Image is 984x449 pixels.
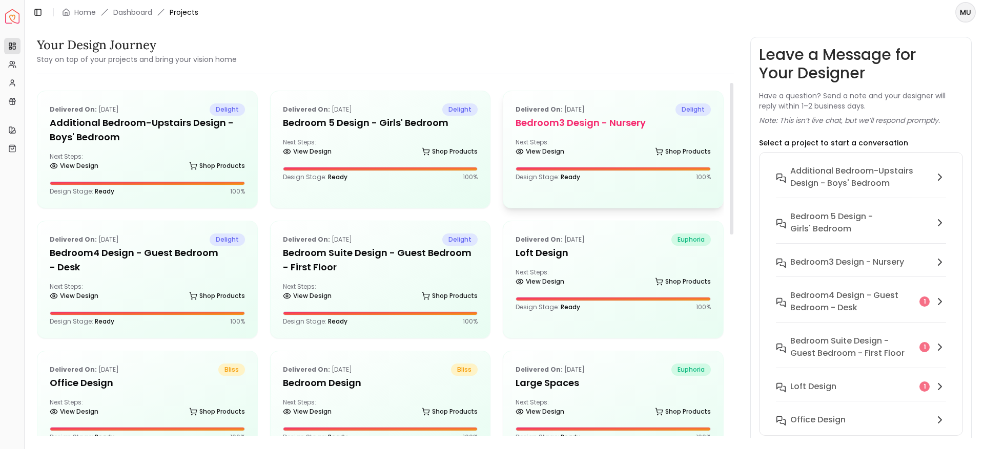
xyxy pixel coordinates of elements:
[790,165,930,189] h6: Additional Bedroom-Upstairs design - Boys' Bedroom
[655,274,711,289] a: Shop Products
[759,115,940,125] p: Note: This isn’t live chat, but we’ll respond promptly.
[50,404,98,419] a: View Design
[210,233,245,246] span: delight
[516,246,711,260] h5: Loft design
[5,9,19,24] img: Spacejoy Logo
[768,410,954,443] button: Office Design
[561,173,580,181] span: Ready
[50,187,114,196] p: Design Stage:
[283,433,347,441] p: Design Stage:
[283,235,330,244] b: Delivered on:
[790,414,846,426] h6: Office Design
[283,105,330,114] b: Delivered on:
[759,138,908,148] p: Select a project to start a conversation
[283,404,332,419] a: View Design
[768,285,954,331] button: Bedroom4 design - Guest Bedroom - Desk1
[675,103,711,116] span: delight
[95,433,114,441] span: Ready
[189,404,245,419] a: Shop Products
[422,289,478,303] a: Shop Products
[230,433,245,441] p: 100 %
[768,206,954,252] button: Bedroom 5 design - Girls' Bedroom
[516,364,585,376] p: [DATE]
[50,116,245,144] h5: Additional Bedroom-Upstairs design - Boys' Bedroom
[919,296,930,307] div: 1
[790,289,915,314] h6: Bedroom4 design - Guest Bedroom - Desk
[283,233,352,246] p: [DATE]
[919,381,930,392] div: 1
[516,404,564,419] a: View Design
[768,252,954,285] button: Bedroom3 design - Nursery
[442,103,478,116] span: delight
[790,210,930,235] h6: Bedroom 5 design - Girls' Bedroom
[283,173,347,181] p: Design Stage:
[463,317,478,326] p: 100 %
[696,433,711,441] p: 100 %
[95,187,114,196] span: Ready
[516,433,580,441] p: Design Stage:
[189,289,245,303] a: Shop Products
[113,7,152,17] a: Dashboard
[422,144,478,159] a: Shop Products
[463,173,478,181] p: 100 %
[790,256,904,268] h6: Bedroom3 design - Nursery
[422,404,478,419] a: Shop Products
[283,246,478,274] h5: Bedroom Suite design - Guest Bedroom - First Floor
[283,103,352,116] p: [DATE]
[50,283,245,303] div: Next Steps:
[328,317,347,326] span: Ready
[283,138,478,159] div: Next Steps:
[230,187,245,196] p: 100 %
[50,365,97,374] b: Delivered on:
[696,303,711,311] p: 100 %
[328,173,347,181] span: Ready
[74,7,96,17] a: Home
[50,153,245,173] div: Next Steps:
[328,433,347,441] span: Ready
[50,159,98,173] a: View Design
[759,46,963,82] h3: Leave a Message for Your Designer
[50,289,98,303] a: View Design
[62,7,198,17] nav: breadcrumb
[516,144,564,159] a: View Design
[696,173,711,181] p: 100 %
[516,303,580,311] p: Design Stage:
[283,144,332,159] a: View Design
[50,246,245,274] h5: Bedroom4 design - Guest Bedroom - Desk
[516,233,585,246] p: [DATE]
[516,173,580,181] p: Design Stage:
[50,235,97,244] b: Delivered on:
[170,7,198,17] span: Projects
[516,138,711,159] div: Next Steps:
[655,144,711,159] a: Shop Products
[768,331,954,376] button: Bedroom Suite design - Guest Bedroom - First Floor1
[283,376,478,390] h5: Bedroom Design
[516,268,711,289] div: Next Steps:
[451,364,478,376] span: bliss
[671,364,711,376] span: euphoria
[283,364,352,376] p: [DATE]
[561,303,580,311] span: Ready
[50,433,114,441] p: Design Stage:
[218,364,245,376] span: bliss
[671,233,711,246] span: euphoria
[768,376,954,410] button: Loft design1
[50,233,119,246] p: [DATE]
[189,159,245,173] a: Shop Products
[655,404,711,419] a: Shop Products
[955,2,976,23] button: MU
[463,433,478,441] p: 100 %
[210,103,245,116] span: delight
[283,317,347,326] p: Design Stage:
[516,376,711,390] h5: Large Spaces
[50,103,119,116] p: [DATE]
[442,233,478,246] span: delight
[283,283,478,303] div: Next Steps:
[919,342,930,352] div: 1
[95,317,114,326] span: Ready
[516,235,563,244] b: Delivered on:
[283,116,478,130] h5: Bedroom 5 design - Girls' Bedroom
[516,103,585,116] p: [DATE]
[50,317,114,326] p: Design Stage:
[283,398,478,419] div: Next Steps:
